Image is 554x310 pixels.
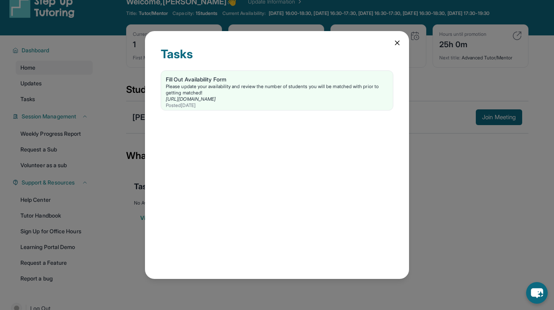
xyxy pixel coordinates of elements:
[166,102,388,109] div: Posted [DATE]
[161,71,393,110] a: Fill Out Availability FormPlease update your availability and review the number of students you w...
[166,96,216,102] a: [URL][DOMAIN_NAME]
[166,76,388,83] div: Fill Out Availability Form
[526,282,548,304] button: chat-button
[166,83,388,96] div: Please update your availability and review the number of students you will be matched with prior ...
[161,47,393,70] div: Tasks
